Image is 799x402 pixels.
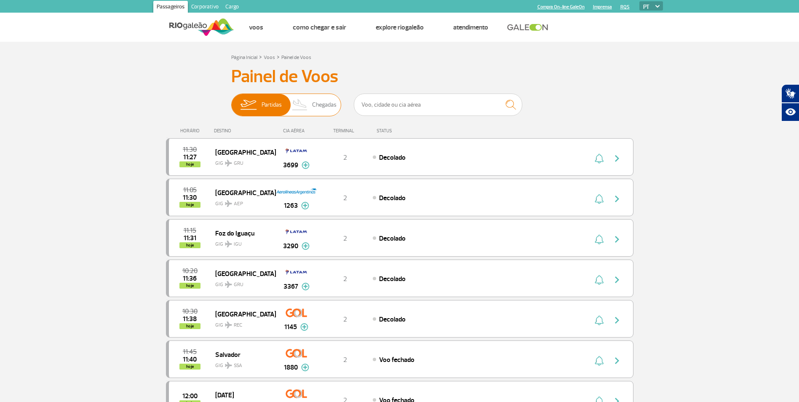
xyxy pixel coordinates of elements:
[595,315,604,325] img: sino-painel-voo.svg
[183,349,197,355] span: 2025-09-25 11:45:00
[215,317,269,329] span: GIG
[183,316,197,322] span: 2025-09-25 11:38:00
[300,323,308,331] img: mais-info-painel-voo.svg
[284,362,298,373] span: 1880
[612,315,622,325] img: seta-direita-painel-voo.svg
[302,161,310,169] img: mais-info-painel-voo.svg
[275,128,318,134] div: CIA AÉREA
[284,322,297,332] span: 1145
[234,362,242,370] span: SSA
[343,153,347,162] span: 2
[179,283,200,289] span: hoje
[379,153,406,162] span: Decolado
[234,160,243,167] span: GRU
[281,54,311,61] a: Painel de Voos
[215,349,269,360] span: Salvador
[234,322,242,329] span: REC
[376,23,424,32] a: Explore RIOgaleão
[183,154,197,160] span: 2025-09-25 11:27:25
[183,147,197,153] span: 2025-09-25 11:30:00
[612,234,622,244] img: seta-direita-painel-voo.svg
[215,357,269,370] span: GIG
[379,315,406,324] span: Decolado
[262,94,282,116] span: Partidas
[781,84,799,121] div: Plugin de acessibilidade da Hand Talk.
[453,23,488,32] a: Atendimento
[168,128,214,134] div: HORÁRIO
[612,194,622,204] img: seta-direita-painel-voo.svg
[249,23,263,32] a: Voos
[379,194,406,202] span: Decolado
[593,4,612,10] a: Imprensa
[214,128,275,134] div: DESTINO
[595,234,604,244] img: sino-painel-voo.svg
[215,268,269,279] span: [GEOGRAPHIC_DATA]
[225,281,232,288] img: destiny_airplane.svg
[215,276,269,289] span: GIG
[283,281,298,292] span: 3367
[301,202,309,209] img: mais-info-painel-voo.svg
[234,281,243,289] span: GRU
[215,236,269,248] span: GIG
[781,103,799,121] button: Abrir recursos assistivos.
[183,195,197,201] span: 2025-09-25 11:30:00
[264,54,275,61] a: Voos
[231,54,257,61] a: Página Inicial
[277,52,280,62] a: >
[231,66,568,87] h3: Painel de Voos
[612,356,622,366] img: seta-direita-painel-voo.svg
[215,228,269,239] span: Foz do Iguaçu
[183,276,197,281] span: 2025-09-25 11:36:13
[302,242,310,250] img: mais-info-painel-voo.svg
[182,308,198,314] span: 2025-09-25 10:30:00
[283,160,298,170] span: 3699
[595,194,604,204] img: sino-painel-voo.svg
[343,275,347,283] span: 2
[234,241,242,248] span: IGU
[184,235,196,241] span: 2025-09-25 11:31:46
[179,242,200,248] span: hoje
[179,323,200,329] span: hoje
[288,94,313,116] img: slider-desembarque
[379,356,414,364] span: Voo fechado
[234,200,243,208] span: AEP
[184,228,196,233] span: 2025-09-25 11:15:00
[179,161,200,167] span: hoje
[225,160,232,166] img: destiny_airplane.svg
[379,234,406,243] span: Decolado
[215,308,269,319] span: [GEOGRAPHIC_DATA]
[215,196,269,208] span: GIG
[301,364,309,371] img: mais-info-painel-voo.svg
[225,322,232,328] img: destiny_airplane.svg
[354,94,522,116] input: Voo, cidade ou cia aérea
[343,194,347,202] span: 2
[343,356,347,364] span: 2
[343,234,347,243] span: 2
[781,84,799,103] button: Abrir tradutor de língua de sinais.
[595,275,604,285] img: sino-painel-voo.svg
[259,52,262,62] a: >
[215,147,269,158] span: [GEOGRAPHIC_DATA]
[179,364,200,370] span: hoje
[293,23,346,32] a: Como chegar e sair
[225,241,232,247] img: destiny_airplane.svg
[595,356,604,366] img: sino-painel-voo.svg
[222,1,242,14] a: Cargo
[183,187,197,193] span: 2025-09-25 11:05:00
[215,389,269,400] span: [DATE]
[215,155,269,167] span: GIG
[612,275,622,285] img: seta-direita-painel-voo.svg
[302,283,310,290] img: mais-info-painel-voo.svg
[343,315,347,324] span: 2
[182,268,198,274] span: 2025-09-25 10:20:00
[188,1,222,14] a: Corporativo
[225,362,232,369] img: destiny_airplane.svg
[215,187,269,198] span: [GEOGRAPHIC_DATA]
[183,356,197,362] span: 2025-09-25 11:40:00
[318,128,372,134] div: TERMINAL
[179,202,200,208] span: hoje
[379,275,406,283] span: Decolado
[153,1,188,14] a: Passageiros
[620,4,630,10] a: RQS
[235,94,262,116] img: slider-embarque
